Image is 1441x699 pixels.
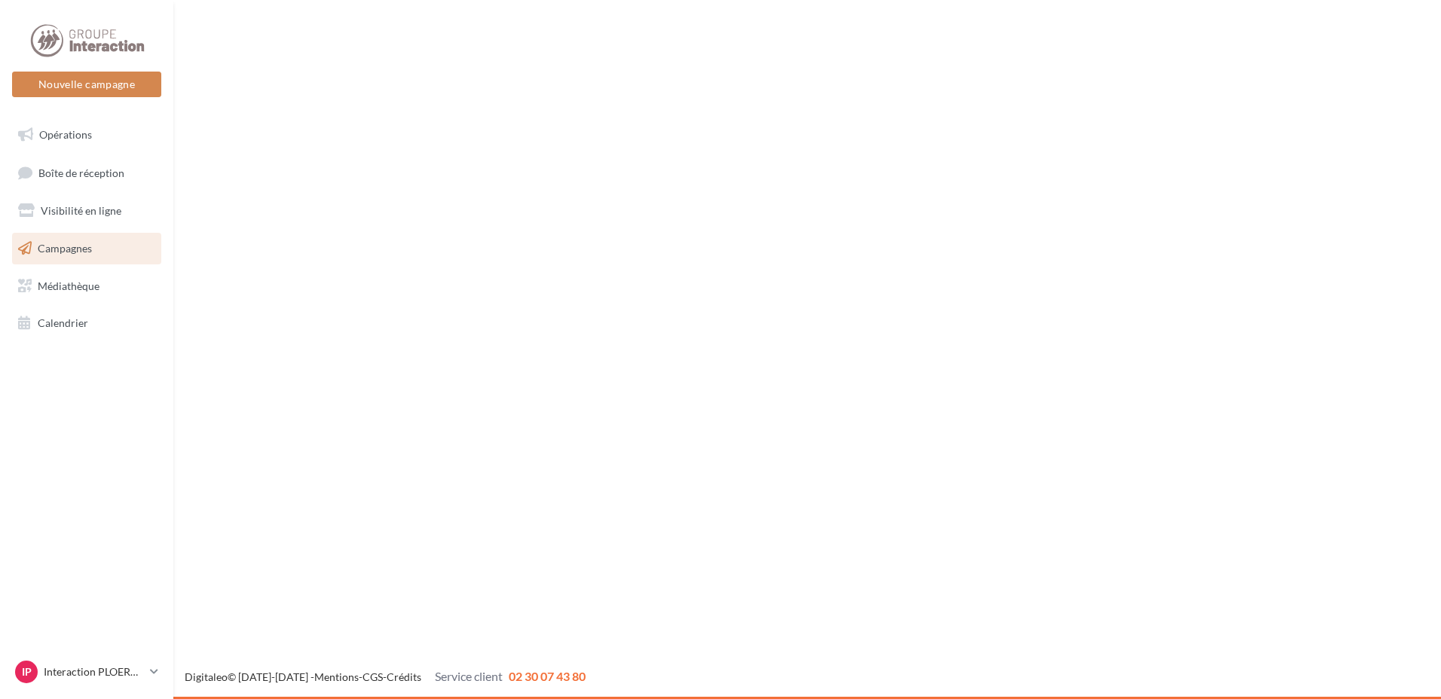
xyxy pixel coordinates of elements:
[44,664,144,679] p: Interaction PLOERMEL
[185,670,586,683] span: © [DATE]-[DATE] - - -
[9,157,164,189] a: Boîte de réception
[185,670,228,683] a: Digitaleo
[9,270,164,302] a: Médiathèque
[9,307,164,339] a: Calendrier
[9,119,164,151] a: Opérations
[38,316,88,329] span: Calendrier
[38,242,92,255] span: Campagnes
[41,204,121,217] span: Visibilité en ligne
[9,233,164,264] a: Campagnes
[9,195,164,227] a: Visibilité en ligne
[363,670,383,683] a: CGS
[39,128,92,141] span: Opérations
[435,669,503,683] span: Service client
[509,669,586,683] span: 02 30 07 43 80
[12,658,161,686] a: IP Interaction PLOERMEL
[38,166,124,179] span: Boîte de réception
[22,664,32,679] span: IP
[387,670,421,683] a: Crédits
[314,670,359,683] a: Mentions
[12,72,161,97] button: Nouvelle campagne
[38,279,99,292] span: Médiathèque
